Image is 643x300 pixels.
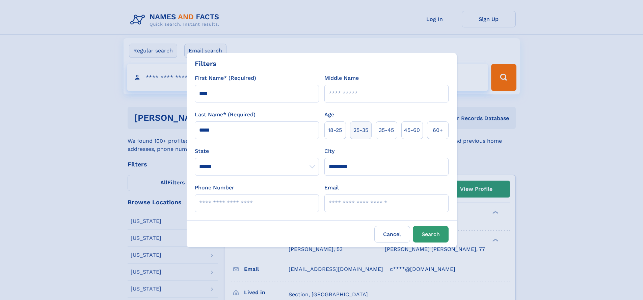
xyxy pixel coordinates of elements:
span: 25‑35 [353,126,368,134]
span: 60+ [433,126,443,134]
span: 18‑25 [328,126,342,134]
button: Search [413,226,449,243]
span: 45‑60 [404,126,420,134]
span: 35‑45 [379,126,394,134]
label: Age [324,111,334,119]
div: Filters [195,59,216,69]
label: Email [324,184,339,192]
label: City [324,147,334,155]
label: State [195,147,319,155]
label: Cancel [374,226,410,243]
label: Last Name* (Required) [195,111,256,119]
label: Phone Number [195,184,234,192]
label: Middle Name [324,74,359,82]
label: First Name* (Required) [195,74,256,82]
